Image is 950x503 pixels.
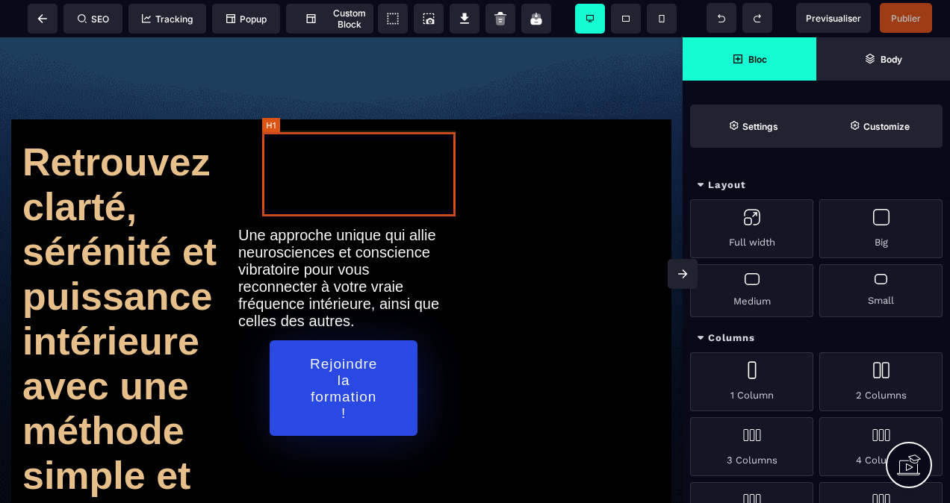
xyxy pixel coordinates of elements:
span: Tracking [142,13,193,25]
div: 3 Columns [690,417,813,476]
div: Small [819,264,943,317]
span: Custom Block [294,7,366,30]
span: Open Layer Manager [816,37,950,81]
text: Une approche unique qui allie neurosciences et conscience vibratoire pour vous reconnecter à votr... [238,186,450,296]
span: Publier [891,13,921,24]
div: 2 Columns [819,352,943,411]
div: Full width [690,199,813,258]
span: Popup [226,13,267,25]
span: Open Style Manager [816,104,943,148]
button: Rejoindre la formation ! [270,303,417,399]
div: Big [819,199,943,258]
span: Open Blocks [683,37,816,81]
div: Columns [683,325,950,352]
span: Screenshot [414,4,444,34]
span: View components [378,4,408,34]
div: Medium [690,264,813,317]
span: Settings [690,104,816,148]
span: Preview [796,3,871,33]
strong: Bloc [748,54,767,65]
div: Layout [683,172,950,199]
strong: Customize [863,121,910,132]
div: 1 Column [690,352,813,411]
strong: Body [881,54,902,65]
span: SEO [78,13,109,25]
div: 4 Columns [819,417,943,476]
span: Previsualiser [806,13,861,24]
strong: Settings [742,121,778,132]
